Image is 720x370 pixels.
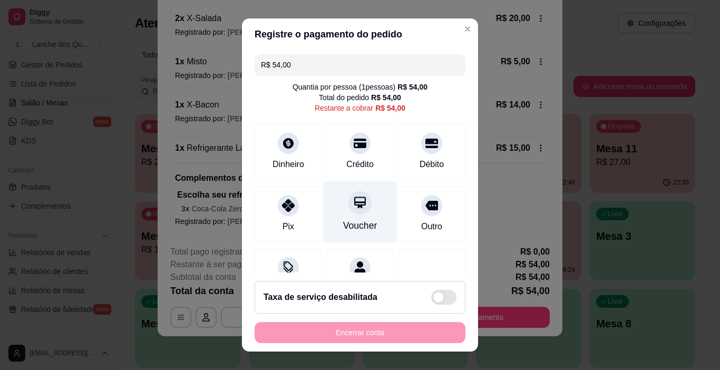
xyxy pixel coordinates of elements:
[315,103,405,113] div: Restante a cobrar
[375,103,405,113] div: R$ 54,00
[293,82,427,92] div: Quantia por pessoa ( 1 pessoas)
[319,92,401,103] div: Total do pedido
[283,220,294,233] div: Pix
[346,158,374,171] div: Crédito
[420,158,444,171] div: Débito
[343,219,377,232] div: Voucher
[264,291,377,304] h2: Taxa de serviço desabilitada
[371,92,401,103] div: R$ 54,00
[397,82,427,92] div: R$ 54,00
[261,54,459,75] input: Ex.: hambúrguer de cordeiro
[459,21,476,37] button: Close
[273,158,304,171] div: Dinheiro
[242,18,478,50] header: Registre o pagamento do pedido
[421,220,442,233] div: Outro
